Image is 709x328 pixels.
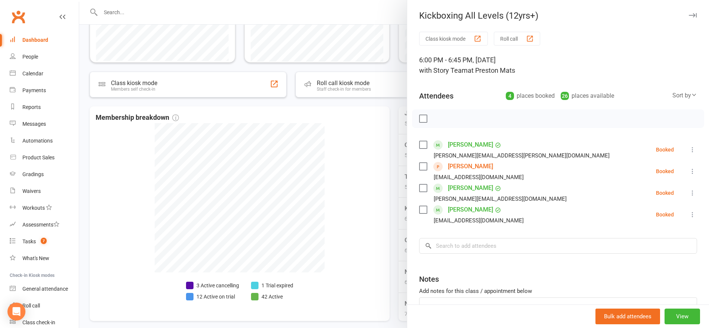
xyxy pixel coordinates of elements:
a: People [10,49,79,65]
a: [PERSON_NAME] [448,204,493,216]
div: [PERSON_NAME][EMAIL_ADDRESS][PERSON_NAME][DOMAIN_NAME] [434,151,610,160]
div: People [22,54,38,60]
div: Workouts [22,205,45,211]
div: What's New [22,255,49,261]
div: 6:00 PM - 6:45 PM, [DATE] [419,55,697,76]
button: Roll call [494,32,540,46]
div: Payments [22,87,46,93]
a: Reports [10,99,79,116]
div: places booked [506,91,555,101]
button: View [665,309,700,324]
a: Gradings [10,166,79,183]
a: [PERSON_NAME] [448,182,493,194]
a: Assessments [10,216,79,233]
div: Automations [22,138,53,144]
button: Bulk add attendees [595,309,660,324]
span: with Story Team [419,66,468,74]
a: [PERSON_NAME] [448,160,493,172]
div: Dashboard [22,37,48,43]
div: [EMAIL_ADDRESS][DOMAIN_NAME] [434,172,524,182]
a: Messages [10,116,79,132]
a: Calendar [10,65,79,82]
div: Add notes for this class / appointment below [419,287,697,296]
div: Calendar [22,71,43,76]
input: Search to add attendees [419,238,697,254]
a: Tasks 7 [10,233,79,250]
div: Booked [656,169,674,174]
a: General attendance kiosk mode [10,281,79,297]
button: Class kiosk mode [419,32,488,46]
div: Open Intercom Messenger [7,303,25,321]
a: What's New [10,250,79,267]
div: 26 [561,92,569,100]
a: [PERSON_NAME] [448,139,493,151]
div: General attendance [22,286,68,292]
span: 7 [41,238,47,244]
div: Tasks [22,238,36,244]
div: Kickboxing All Levels (12yrs+) [407,10,709,21]
div: Notes [419,274,439,284]
a: Waivers [10,183,79,200]
div: [PERSON_NAME][EMAIL_ADDRESS][DOMAIN_NAME] [434,194,567,204]
div: places available [561,91,614,101]
div: Reports [22,104,41,110]
div: [EMAIL_ADDRESS][DOMAIN_NAME] [434,216,524,225]
div: Assessments [22,222,59,228]
a: Roll call [10,297,79,314]
a: Automations [10,132,79,149]
a: Workouts [10,200,79,216]
div: Attendees [419,91,453,101]
div: Gradings [22,171,44,177]
a: Product Sales [10,149,79,166]
div: Roll call [22,303,40,309]
div: Class check-in [22,319,55,325]
div: Product Sales [22,154,55,160]
div: Messages [22,121,46,127]
span: at Preston Mats [468,66,515,74]
a: Clubworx [9,7,28,26]
div: Waivers [22,188,41,194]
a: Payments [10,82,79,99]
a: Dashboard [10,32,79,49]
div: Sort by [672,91,697,100]
div: Booked [656,147,674,152]
div: Booked [656,190,674,196]
div: 4 [506,92,514,100]
div: Booked [656,212,674,217]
